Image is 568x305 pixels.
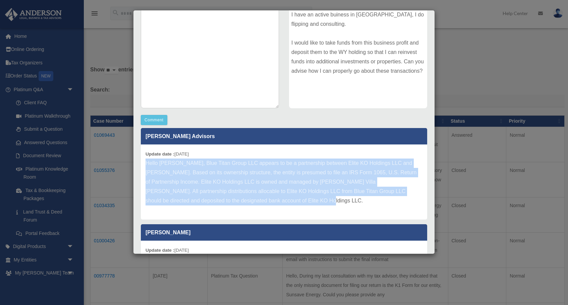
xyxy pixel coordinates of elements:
[141,224,427,241] p: [PERSON_NAME]
[141,115,167,125] button: Comment
[146,151,174,157] b: Update date :
[146,159,422,205] p: Hello [PERSON_NAME], Blue Titan Group LLC appears to be a partnership between Elite KO Holdings L...
[146,248,189,253] small: [DATE]
[146,248,174,253] b: Update date :
[289,8,427,108] div: I have an active buiness in [GEOGRAPHIC_DATA], I do flipping and consulting. I would like to take...
[146,151,189,157] small: [DATE]
[141,128,427,144] p: [PERSON_NAME] Advisors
